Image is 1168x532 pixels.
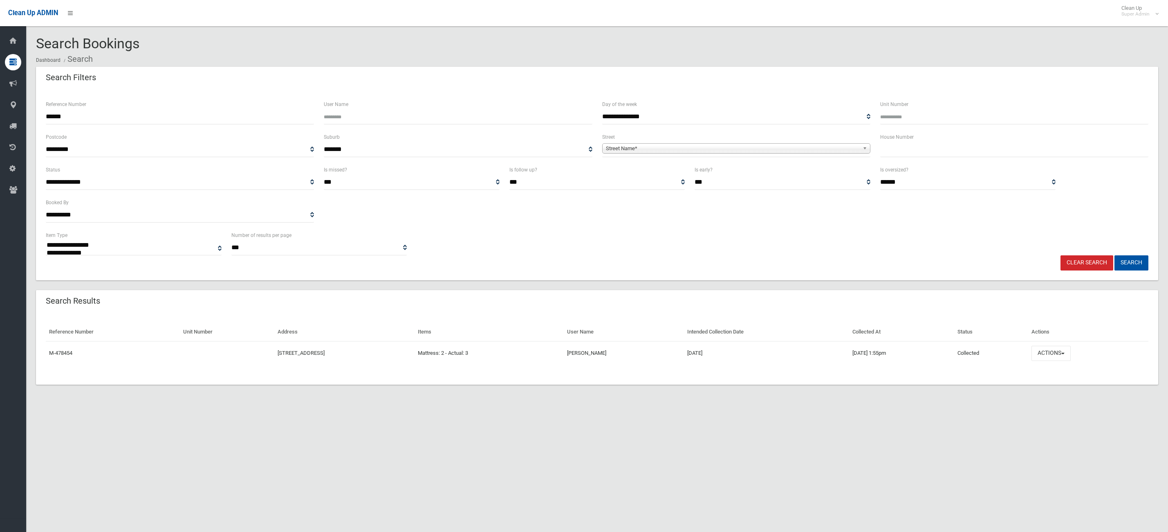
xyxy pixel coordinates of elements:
td: [DATE] 1:55pm [849,341,954,365]
label: Reference Number [46,100,86,109]
button: Actions [1031,346,1071,361]
label: Item Type [46,231,67,240]
td: [DATE] [684,341,849,365]
a: M-478454 [49,350,72,356]
label: Postcode [46,133,67,142]
label: Is early? [695,165,713,174]
th: Intended Collection Date [684,323,849,341]
span: Street Name* [606,144,859,153]
label: User Name [324,100,348,109]
label: Is oversized? [880,165,908,174]
label: Booked By [46,198,69,207]
th: Address [274,323,415,341]
label: Day of the week [602,100,637,109]
a: [STREET_ADDRESS] [278,350,325,356]
a: Dashboard [36,57,61,63]
label: Status [46,165,60,174]
span: Clean Up ADMIN [8,9,58,17]
label: Unit Number [880,100,908,109]
th: Actions [1028,323,1148,341]
span: Search Bookings [36,35,140,52]
th: Collected At [849,323,954,341]
td: [PERSON_NAME] [564,341,684,365]
label: House Number [880,133,914,142]
a: Clear Search [1060,255,1113,271]
span: Clean Up [1117,5,1158,17]
small: Super Admin [1121,11,1150,17]
th: Items [415,323,564,341]
th: User Name [564,323,684,341]
header: Search Results [36,293,110,309]
td: Collected [954,341,1028,365]
td: Mattress: 2 - Actual: 3 [415,341,564,365]
th: Status [954,323,1028,341]
header: Search Filters [36,70,106,86]
label: Number of results per page [231,231,291,240]
li: Search [62,52,93,67]
label: Street [602,133,615,142]
button: Search [1114,255,1148,271]
label: Suburb [324,133,340,142]
th: Unit Number [180,323,274,341]
label: Is follow up? [509,165,537,174]
label: Is missed? [324,165,347,174]
th: Reference Number [46,323,180,341]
